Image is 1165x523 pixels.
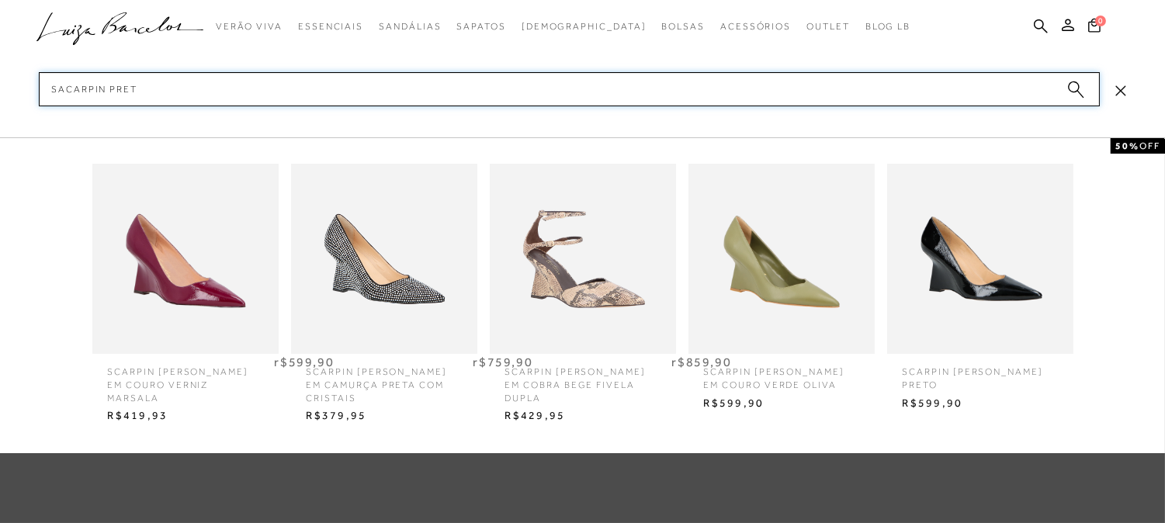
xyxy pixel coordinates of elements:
img: SCARPIN ANABELA EM CAMURÇA PRETA COM CRISTAIS [291,137,477,381]
a: categoryNavScreenReaderText [661,12,705,41]
span: OFF [1139,140,1160,151]
span: R$599,90 [692,392,871,415]
span: SCARPIN [PERSON_NAME] EM COBRA BEGE FIVELA DUPLA [494,354,672,404]
a: noSubCategoriesText [522,12,647,41]
span: Sandálias [379,21,441,32]
a: categoryNavScreenReaderText [806,12,850,41]
span: Sapatos [456,21,505,32]
span: R$599,90 [891,392,1070,415]
span: BLOG LB [865,21,910,32]
a: categoryNavScreenReaderText [720,12,791,41]
a: SCARPIN ANABELA EM COURO VERDE OLIVA SCARPIN [PERSON_NAME] EM COURO VERDE OLIVA R$599,90 [685,164,879,414]
span: R$419,93 [96,404,275,428]
strong: 50% [1115,140,1139,151]
a: SCARPIN ANABELA VERNIZ PRETO SCARPIN [PERSON_NAME] PRETO R$599,90 [883,164,1077,414]
span: SCARPIN [PERSON_NAME] EM COURO VERNIZ MARSALA [96,354,275,404]
a: categoryNavScreenReaderText [379,12,441,41]
span: SCARPIN [PERSON_NAME] EM COURO VERDE OLIVA [692,354,871,392]
span: Essenciais [298,21,363,32]
a: BLOG LB [865,12,910,41]
a: categoryNavScreenReaderText [298,12,363,41]
span: Bolsas [661,21,705,32]
span: Outlet [806,21,850,32]
img: SCARPIN ANABELA EM COURO VERNIZ MARSALA [92,137,279,381]
img: SCARPIN ANABELA VERNIZ PRETO [887,137,1073,381]
span: SCARPIN [PERSON_NAME] EM CAMURÇA PRETA COM CRISTAIS [295,354,473,404]
a: categoryNavScreenReaderText [456,12,505,41]
input: Buscar. [39,72,1100,106]
span: R$379,95 [295,404,473,428]
span: R$429,95 [494,404,672,428]
a: SCARPIN ANABELA EM COURO VERNIZ MARSALA 30%OFF SCARPIN [PERSON_NAME] EM COURO VERNIZ MARSALA R$59... [88,164,283,428]
img: SCARPIN ANABELA EM COURO VERDE OLIVA [688,137,875,381]
span: 0 [1095,16,1106,26]
img: SCARPIN ANABELA EM COBRA BEGE FIVELA DUPLA [490,137,676,381]
span: [DEMOGRAPHIC_DATA] [522,21,647,32]
button: 0 [1084,17,1105,38]
span: SCARPIN [PERSON_NAME] PRETO [891,354,1070,392]
a: categoryNavScreenReaderText [216,12,283,41]
span: Acessórios [720,21,791,32]
span: Verão Viva [216,21,283,32]
a: SCARPIN ANABELA EM CAMURÇA PRETA COM CRISTAIS 50%OFF SCARPIN [PERSON_NAME] EM CAMURÇA PRETA COM C... [287,164,481,428]
a: SCARPIN ANABELA EM COBRA BEGE FIVELA DUPLA 50%OFF SCARPIN [PERSON_NAME] EM COBRA BEGE FIVELA DUPL... [486,164,680,428]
